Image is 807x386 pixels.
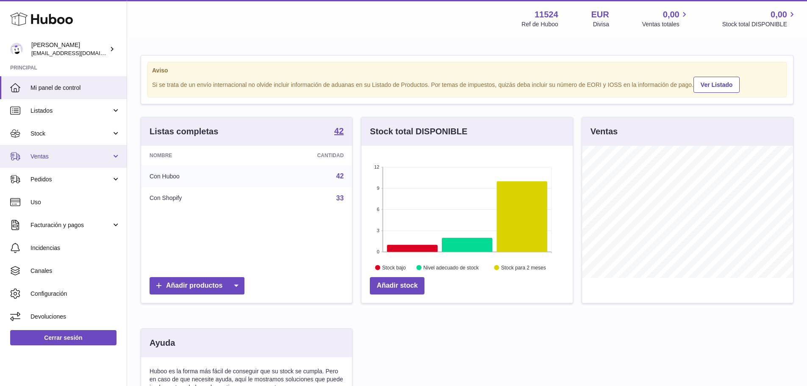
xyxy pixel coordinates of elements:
[150,337,175,349] h3: Ayuda
[593,20,609,28] div: Divisa
[377,186,380,191] text: 9
[31,84,120,92] span: Mi panel de control
[722,20,797,28] span: Stock total DISPONIBLE
[336,194,344,202] a: 33
[31,267,120,275] span: Canales
[152,75,782,93] div: Si se trata de un envío internacional no olvide incluir información de aduanas en su Listado de P...
[253,146,352,165] th: Cantidad
[31,175,111,183] span: Pedidos
[31,290,120,298] span: Configuración
[382,265,406,271] text: Stock bajo
[377,207,380,212] text: 6
[336,172,344,180] a: 42
[722,9,797,28] a: 0,00 Stock total DISPONIBLE
[150,277,244,294] a: Añadir productos
[521,20,558,28] div: Ref de Huboo
[150,126,218,137] h3: Listas completas
[152,67,782,75] strong: Aviso
[374,164,380,169] text: 12
[141,187,253,209] td: Con Shopify
[377,228,380,233] text: 3
[693,77,740,93] a: Ver Listado
[642,20,689,28] span: Ventas totales
[591,126,618,137] h3: Ventas
[31,130,111,138] span: Stock
[31,50,125,56] span: [EMAIL_ADDRESS][DOMAIN_NAME]
[370,126,467,137] h3: Stock total DISPONIBLE
[31,313,120,321] span: Devoluciones
[370,277,424,294] a: Añadir stock
[31,198,120,206] span: Uso
[10,43,23,56] img: internalAdmin-11524@internal.huboo.com
[535,9,558,20] strong: 11524
[377,249,380,254] text: 0
[31,41,108,57] div: [PERSON_NAME]
[771,9,787,20] span: 0,00
[141,165,253,187] td: Con Huboo
[591,9,609,20] strong: EUR
[424,265,480,271] text: Nivel adecuado de stock
[31,107,111,115] span: Listados
[663,9,679,20] span: 0,00
[334,127,344,135] strong: 42
[31,153,111,161] span: Ventas
[31,221,111,229] span: Facturación y pagos
[10,330,116,345] a: Cerrar sesión
[642,9,689,28] a: 0,00 Ventas totales
[501,265,546,271] text: Stock para 2 meses
[31,244,120,252] span: Incidencias
[141,146,253,165] th: Nombre
[334,127,344,137] a: 42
